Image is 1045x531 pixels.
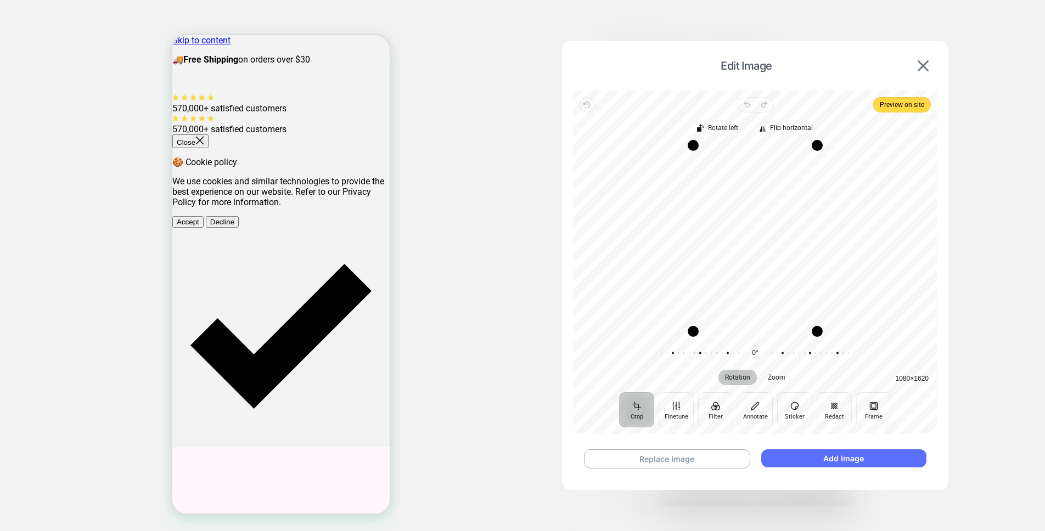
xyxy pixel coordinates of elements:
div: Drag corner br [812,326,823,337]
button: Sticker [777,392,812,427]
span: Rotation [725,374,750,381]
div: Drag edge b [693,326,817,337]
div: Drag corner tl [688,140,699,151]
span: Close [4,103,23,111]
button: Filter [698,392,733,427]
button: Flip horizontal [754,121,819,137]
div: Drag edge l [688,145,699,331]
span: Flip horizontal [770,125,813,132]
div: Drag edge r [812,145,823,331]
button: Decline [33,181,66,193]
button: Crop [619,392,654,427]
span: Zoom [768,374,785,381]
button: Frame [856,392,891,427]
strong: Free Shipping [11,19,66,30]
button: Add Image [761,449,926,467]
span: Rotate left [708,125,738,132]
div: Drag corner tr [812,140,823,151]
button: Annotate [738,392,773,427]
div: Drag corner bl [688,326,699,337]
div: Drag edge t [693,140,817,151]
button: Rotate left [692,121,745,137]
button: Finetune [659,392,694,427]
button: Redact [817,392,852,427]
button: Replace Image [584,449,750,468]
button: Zoom [761,370,792,385]
span: Edit Image [578,59,914,72]
button: Rotation [718,370,757,385]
